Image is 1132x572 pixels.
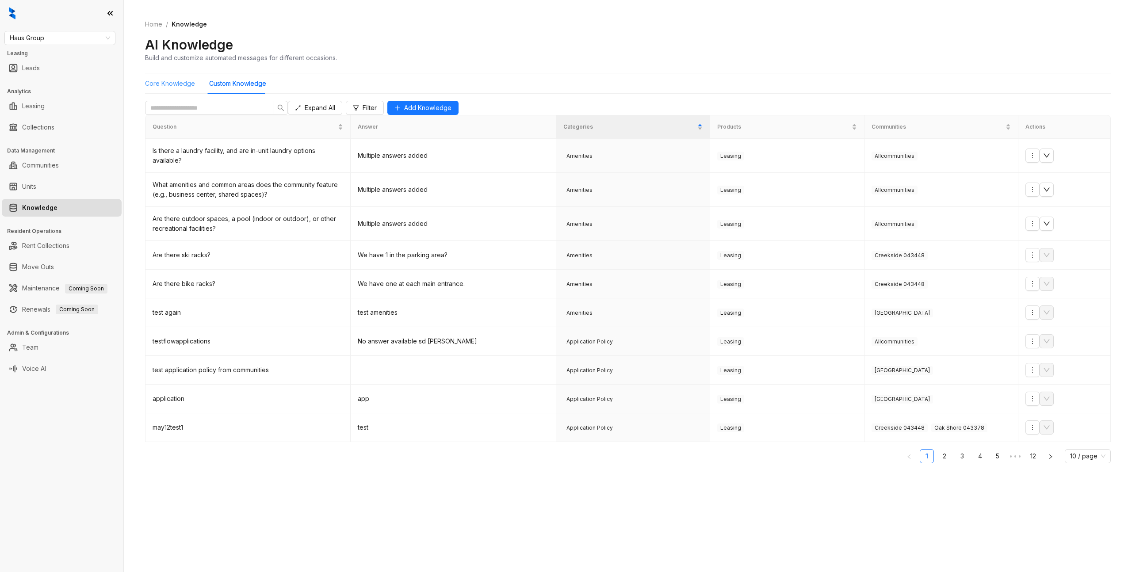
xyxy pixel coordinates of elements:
[404,103,451,113] span: Add Knowledge
[1048,454,1053,459] span: right
[22,258,54,276] a: Move Outs
[22,178,36,195] a: Units
[394,105,401,111] span: plus
[2,301,122,318] li: Renewals
[295,105,301,111] span: expand-alt
[22,301,98,318] a: RenewalsComing Soon
[22,97,45,115] a: Leasing
[22,339,38,356] a: Team
[872,123,1004,131] span: Communities
[2,339,122,356] li: Team
[7,227,123,235] h3: Resident Operations
[872,366,933,375] span: [GEOGRAPHIC_DATA]
[872,309,933,317] span: [GEOGRAPHIC_DATA]
[955,449,969,463] li: 3
[1029,424,1036,431] span: more
[1008,449,1022,463] span: •••
[920,449,934,463] li: 1
[717,280,744,289] span: Leasing
[1043,152,1050,159] span: down
[990,449,1005,463] li: 5
[288,101,342,115] button: Expand All
[1044,449,1058,463] button: right
[872,280,928,289] span: Creekside 043448
[363,103,377,113] span: Filter
[2,178,122,195] li: Units
[2,156,122,174] li: Communities
[1018,115,1111,139] th: Actions
[1029,366,1036,374] span: more
[7,329,123,337] h3: Admin & Configurations
[22,199,57,217] a: Knowledge
[7,88,123,95] h3: Analytics
[1029,280,1036,287] span: more
[305,103,335,113] span: Expand All
[906,454,912,459] span: left
[563,280,596,289] span: Amenities
[563,186,596,194] span: Amenities
[22,118,54,136] a: Collections
[563,309,596,317] span: Amenities
[1008,449,1022,463] li: Next 5 Pages
[872,251,928,260] span: Creekside 043448
[153,308,343,317] div: test again
[7,147,123,155] h3: Data Management
[1029,338,1036,345] span: more
[872,423,928,432] span: Creekside 043448
[22,360,46,378] a: Voice AI
[351,173,556,207] td: Multiple answers added
[1029,252,1036,259] span: more
[1029,152,1036,159] span: more
[902,449,916,463] button: left
[22,156,59,174] a: Communities
[351,115,556,139] th: Answer
[387,101,459,115] button: Add Knowledge
[145,53,337,62] div: Build and customize automated messages for different occasions.
[166,19,168,29] li: /
[717,366,744,375] span: Leasing
[153,365,343,375] div: test application policy from communities
[353,105,359,111] span: filter
[902,449,916,463] li: Previous Page
[1029,220,1036,227] span: more
[1043,186,1050,193] span: down
[563,251,596,260] span: Amenities
[937,449,952,463] li: 2
[1044,449,1058,463] li: Next Page
[277,104,284,111] span: search
[1070,450,1105,463] span: 10 / page
[209,79,266,88] div: Custom Knowledge
[143,19,164,29] a: Home
[563,123,696,131] span: Categories
[991,450,1004,463] a: 5
[346,101,384,115] button: Filter
[153,180,343,199] div: What amenities and common areas does the community feature (e.g., business center, shared spaces)?
[351,270,556,298] td: We have one at each main entrance.
[153,279,343,289] div: Are there bike racks?
[872,186,918,194] span: All communities
[563,395,616,404] span: Application Policy
[872,395,933,404] span: [GEOGRAPHIC_DATA]
[563,423,616,432] span: Application Policy
[717,395,744,404] span: Leasing
[717,220,744,229] span: Leasing
[1029,395,1036,402] span: more
[864,115,1018,139] th: Communities
[351,413,556,442] td: test
[717,337,744,346] span: Leasing
[7,50,123,57] h3: Leasing
[153,394,343,404] div: application
[1043,220,1050,227] span: down
[351,241,556,270] td: We have 1 in the parking area?
[2,199,122,217] li: Knowledge
[153,146,343,165] div: Is there a laundry facility, and are in-unit laundry options available?
[153,214,343,233] div: Are there outdoor spaces, a pool (indoor or outdoor), or other recreational facilities?
[956,450,969,463] a: 3
[938,450,951,463] a: 2
[2,360,122,378] li: Voice AI
[717,186,744,194] span: Leasing
[717,309,744,317] span: Leasing
[717,152,744,160] span: Leasing
[872,152,918,160] span: All communities
[2,258,122,276] li: Move Outs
